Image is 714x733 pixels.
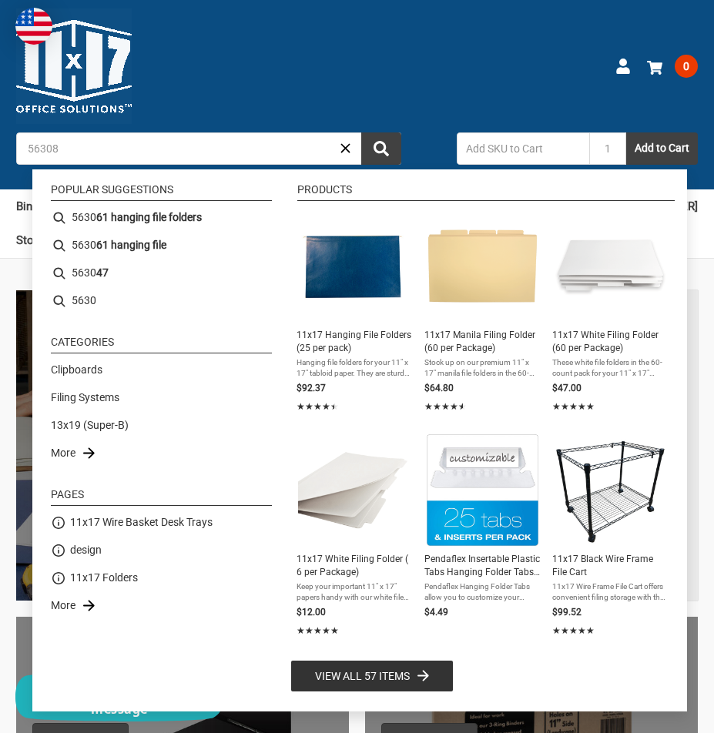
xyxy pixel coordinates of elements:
span: 11x17 Black Wire Frame File Cart [552,553,668,579]
a: 11x17 Wire Basket Desk Trays [70,514,213,531]
span: 11x17 White Filing Folder ( 6 per Package) [297,553,412,579]
span: $47.00 [552,383,582,393]
li: 11x17 White Filing Folder (60 per Package) [546,204,674,421]
span: 11x17 White Filing Folder (60 per Package) [552,329,668,355]
a: 11x17 White Filing Folder ( 6 per Package)11x17 White Filing Folder ( 6 per Package)Keep your imp... [297,434,412,639]
li: Clipboards [45,356,278,384]
div: Instant Search Results [32,169,687,711]
span: $4.49 [424,607,448,618]
img: New 11x17 Pressboard Binders [16,290,427,601]
li: 11x17 Manila Filing Folder (60 per Package) [418,204,546,421]
a: 11x17 White Filing Folder (60 per Package)11x17 White Filing Folder (60 per Package)These white f... [552,210,668,415]
li: 11x17 Wire Basket Desk Trays [45,509,278,537]
a: Filing Systems [51,390,119,406]
li: View all 57 items [290,660,454,692]
li: Popular suggestions [51,184,272,201]
span: ★★★★★ [297,624,339,638]
span: $12.00 [297,607,326,618]
li: Pages [51,489,272,506]
button: Add to Cart [626,132,698,165]
a: design [70,542,102,558]
a: Clipboards [51,362,102,378]
a: New 11x17 Pressboard Binders 11x17 Pressboard Report Covers They are back Buy now [16,290,427,601]
li: 11x17 Folders [45,564,278,592]
li: More [45,440,278,467]
li: More [45,592,278,620]
b: 61 hanging file folders [96,209,202,226]
span: 11x17 Wire Frame File Cart offers convenient filing storage with the capability of rolling the ca... [552,581,668,603]
a: 11x17 Black Wire Frame File Cart11x17 Black Wire Frame File Cart11x17 Wire Frame File Cart offers... [552,434,668,639]
a: Binders [16,189,69,223]
span: 11x17 Manila Filing Folder (60 per Package) [424,329,540,355]
span: $92.37 [297,383,326,393]
a: 11x17 Manila Filing Folder (60 per Package)11x17 Manila Filing Folder (60 per Package)Stock up on... [424,210,540,415]
li: Categories [51,336,272,353]
a: Pendaflex Insertable Plastic Tabs Hanging Folder Tabs, 2", Clear, 25 Tabs and Inserts per Pack (4... [424,434,540,639]
span: ★★★★★ [552,624,595,638]
span: ★★★★★ [424,400,467,413]
li: 11x17 Black Wire Frame File Cart [546,428,674,645]
img: 11x17 Hanging File Folders [298,210,410,322]
span: 11x17 Hanging File Folders (25 per pack) [297,329,412,355]
span: Stock up on our premium 11" x 17" manila file folders in the 60-folder pack from 11x17. These are... [424,357,540,379]
li: Filing Systems [45,384,278,412]
a: 13x19 (Super-B) [51,417,129,433]
img: 11x17 Black Wire Frame File Cart [555,434,666,546]
img: 11x17 Manila Filing Folder (60 per Package) [427,210,538,322]
span: View all 57 items [315,668,410,684]
img: 11x17 White Filing Folder ( 6 per Package) [298,434,410,546]
img: duty and tax information for United States [15,8,52,45]
span: ★★★★★ [552,400,595,413]
a: 11x17 Hanging File Folders11x17 Hanging File Folders (25 per pack)Hanging file folders for your 1... [297,210,412,415]
input: Search by keyword, brand or SKU [16,132,401,165]
li: design [45,537,278,564]
a: 0 [647,46,698,86]
li: Products [297,184,675,201]
b: 61 hanging file [96,237,166,253]
li: 563047 [45,259,278,287]
input: Add SKU to Cart [457,132,589,165]
span: These white file folders in the 60-count pack for your 11" x 17" paperwork will keep you organize... [552,357,668,379]
span: Pendaflex Hanging Folder Tabs allow you to customize your hanging folders. Clear plastic tabs (2"... [424,581,540,603]
span: Hanging file folders for your 11" x 17" tabloid paper. They are sturdy, hanging folders by [PERSO... [297,357,412,379]
li: 5630 [45,287,278,315]
li: 11x17 Hanging File Folders (25 per pack) [290,204,418,421]
span: $99.52 [552,607,582,618]
img: Pendaflex Insertable Plastic Tabs Hanging Folder Tabs, 2", Clear, 25 Tabs and Inserts per Pack (42) [427,434,538,546]
span: Keep your important 11" x 17" papers handy with our white file folders from 11x17 to organize you... [297,581,412,603]
a: 11x17 Folders [70,570,138,586]
a: Close [337,140,354,156]
a: Storage & Mailing [16,223,121,257]
li: 563061 hanging file folders [45,204,278,232]
li: 11x17 White Filing Folder ( 6 per Package) [290,428,418,645]
span: 0 [675,55,698,78]
b: 47 [96,265,109,281]
img: 11x17 White Filing Folder (60 per Package) [555,210,666,322]
img: 11x17.com [16,8,132,124]
li: 563061 hanging file [45,232,278,259]
button: Chat offline leave a message [15,672,223,721]
li: Pendaflex Insertable Plastic Tabs Hanging Folder Tabs, 2", Clear, 25 Tabs and Inserts per Pack (42) [418,428,546,645]
li: 13x19 (Super-B) [45,412,278,440]
span: ★★★★★ [297,400,339,413]
span: Pendaflex Insertable Plastic Tabs Hanging Folder Tabs, 2", Clear, 25 Tabs and Inserts per Pack (42) [424,553,540,579]
span: $64.80 [424,383,454,393]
